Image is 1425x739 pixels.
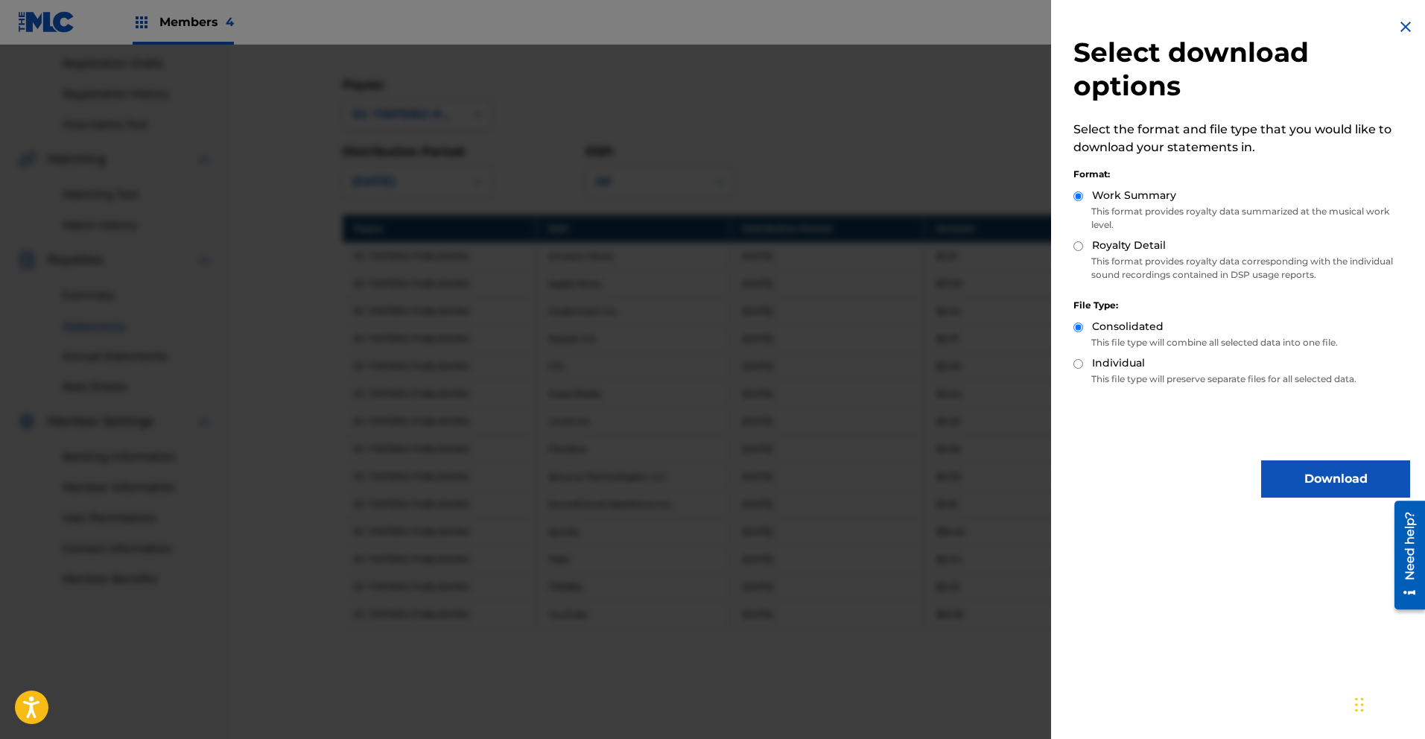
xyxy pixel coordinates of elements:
[1073,299,1410,312] div: File Type:
[1092,238,1166,253] label: Royalty Detail
[1073,372,1410,386] p: This file type will preserve separate files for all selected data.
[133,13,150,31] img: Top Rightsholders
[1092,188,1176,203] label: Work Summary
[1355,682,1364,727] div: Drag
[1073,205,1410,232] p: This format provides royalty data summarized at the musical work level.
[1383,495,1425,615] iframe: Resource Center
[1073,168,1410,181] div: Format:
[1261,460,1410,498] button: Download
[1073,255,1410,282] p: This format provides royalty data corresponding with the individual sound recordings contained in...
[1092,319,1164,334] label: Consolidated
[226,15,234,29] span: 4
[18,11,75,33] img: MLC Logo
[1073,36,1410,103] h2: Select download options
[159,13,234,31] span: Members
[1351,667,1425,739] iframe: Chat Widget
[1073,336,1410,349] p: This file type will combine all selected data into one file.
[1092,355,1145,371] label: Individual
[1073,121,1410,156] p: Select the format and file type that you would like to download your statements in.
